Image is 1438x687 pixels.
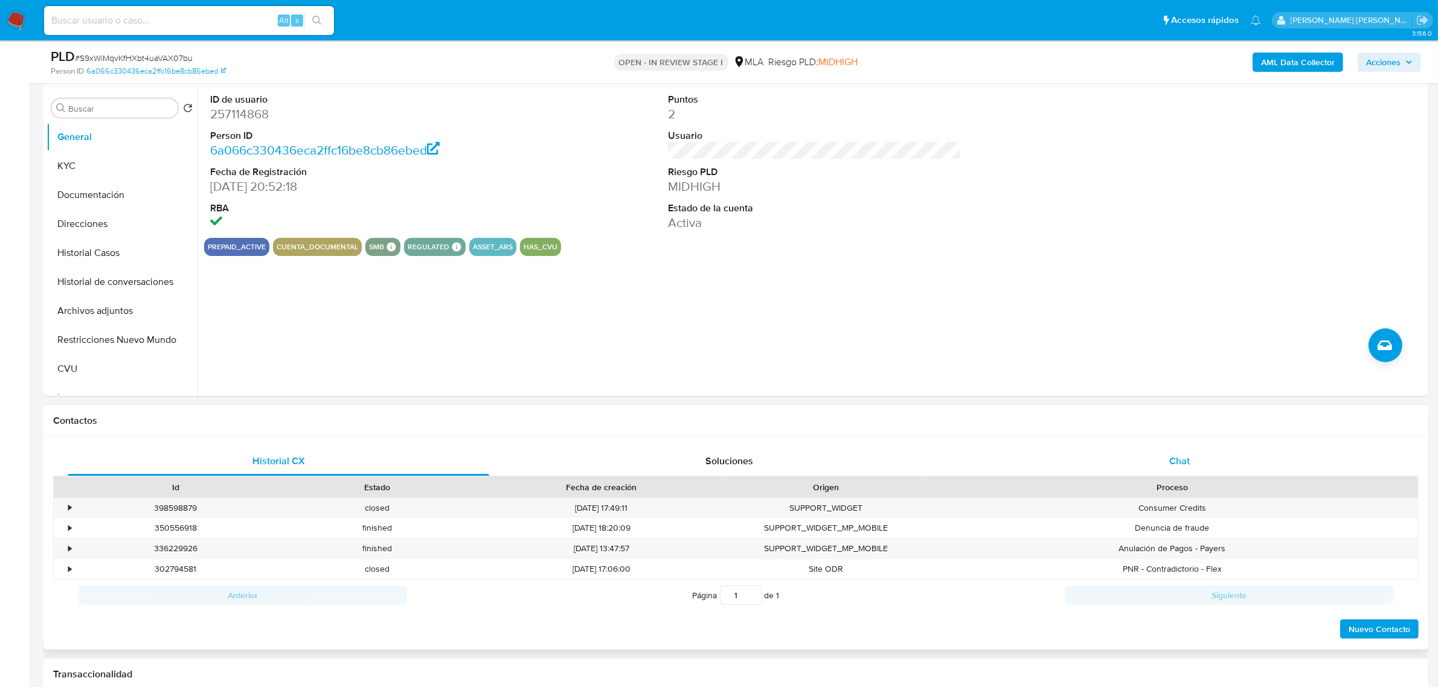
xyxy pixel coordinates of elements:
[68,502,71,514] div: •
[47,267,197,296] button: Historial de conversaciones
[75,538,276,558] div: 336229926
[769,56,858,69] span: Riesgo PLD:
[68,103,173,114] input: Buscar
[183,103,193,117] button: Volver al orden por defecto
[47,296,197,325] button: Archivos adjuntos
[210,141,440,159] a: 6a066c330436eca2ffc16be8cb86ebed
[304,12,329,29] button: search-icon
[86,66,226,77] a: 6a066c330436eca2ffc16be8cb86ebed
[47,354,197,383] button: CVU
[44,13,334,28] input: Buscar usuario o caso...
[926,559,1418,579] div: PNR - Contradictorio - Flex
[725,498,926,518] div: SUPPORT_WIDGET
[68,543,71,554] div: •
[83,481,268,493] div: Id
[53,668,1419,680] h1: Transaccionalidad
[68,563,71,575] div: •
[276,518,477,538] div: finished
[56,103,66,113] button: Buscar
[369,244,384,249] button: smb
[1412,28,1432,38] span: 3.156.0
[733,56,764,69] div: MLA
[478,559,725,579] div: [DATE] 17:06:00
[51,46,75,66] b: PLD
[819,55,858,69] span: MIDHIGH
[279,14,289,26] span: Alt
[1251,15,1261,25] a: Notificaciones
[210,178,504,195] dd: [DATE] 20:52:18
[47,209,197,238] button: Direcciones
[668,165,961,179] dt: Riesgo PLD
[68,522,71,534] div: •
[473,244,513,249] button: asset_ars
[75,518,276,538] div: 350556918
[935,481,1410,493] div: Proceso
[1291,14,1413,26] p: mayra.pernia@mercadolibre.com
[47,181,197,209] button: Documentación
[276,559,477,579] div: closed
[210,93,504,106] dt: ID de usuario
[47,238,197,267] button: Historial Casos
[276,498,477,518] div: closed
[524,244,557,249] button: has_cvu
[926,538,1418,558] div: Anulación de Pagos - Payers
[47,383,197,412] button: Items
[295,14,299,26] span: s
[668,214,961,231] dd: Activa
[926,498,1418,518] div: Consumer Credits
[693,586,780,605] span: Página de
[1416,14,1429,27] a: Salir
[75,559,276,579] div: 302794581
[408,244,449,249] button: regulated
[53,415,1419,427] h1: Contactos
[668,202,961,215] dt: Estado de la cuenta
[705,454,753,468] span: Soluciones
[725,538,926,558] div: SUPPORT_WIDGET_MP_MOBILE
[1261,53,1335,72] b: AML Data Collector
[210,165,504,179] dt: Fecha de Registración
[1253,53,1343,72] button: AML Data Collector
[47,123,197,152] button: General
[926,518,1418,538] div: Denuncia de fraude
[210,202,504,215] dt: RBA
[277,244,358,249] button: cuenta_documental
[75,498,276,518] div: 398598879
[668,106,961,123] dd: 2
[1358,53,1421,72] button: Acciones
[75,52,193,64] span: # S9xWiMqvKfHXbt4uaVAX07bu
[486,481,717,493] div: Fecha de creación
[668,178,961,195] dd: MIDHIGH
[725,518,926,538] div: SUPPORT_WIDGET_MP_MOBILE
[208,244,266,249] button: prepaid_active
[478,518,725,538] div: [DATE] 18:20:09
[47,325,197,354] button: Restricciones Nuevo Mundo
[1171,14,1239,27] span: Accesos rápidos
[47,152,197,181] button: KYC
[284,481,469,493] div: Estado
[614,54,728,71] p: OPEN - IN REVIEW STAGE I
[734,481,918,493] div: Origen
[210,129,504,142] dt: Person ID
[668,129,961,142] dt: Usuario
[777,589,780,601] span: 1
[1349,621,1410,637] span: Nuevo Contacto
[1169,454,1190,468] span: Chat
[79,586,407,605] button: Anterior
[1065,586,1393,605] button: Siguiente
[1340,619,1419,639] button: Nuevo Contacto
[668,93,961,106] dt: Puntos
[478,498,725,518] div: [DATE] 17:49:11
[1366,53,1401,72] span: Acciones
[210,106,504,123] dd: 257114868
[478,538,725,558] div: [DATE] 13:47:57
[252,454,305,468] span: Historial CX
[276,538,477,558] div: finished
[725,559,926,579] div: Site ODR
[51,66,84,77] b: Person ID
